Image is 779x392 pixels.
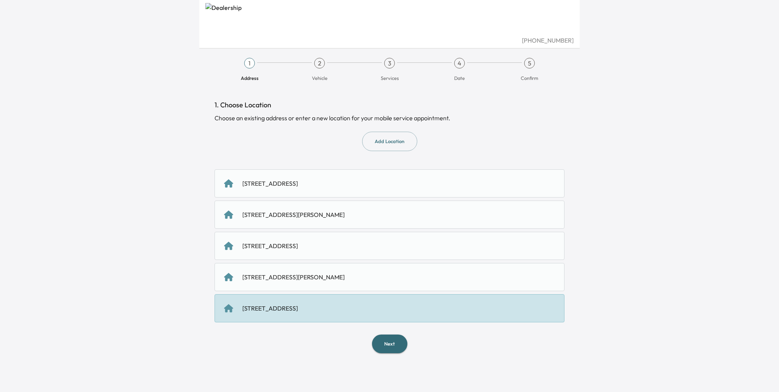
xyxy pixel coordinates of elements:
div: 4 [454,58,465,69]
div: Choose an existing address or enter a new location for your mobile service appointment. [215,113,564,123]
div: 1 [244,58,255,69]
span: Confirm [521,75,538,81]
span: Services [381,75,399,81]
div: [STREET_ADDRESS] [242,304,298,313]
span: Address [241,75,259,81]
button: Add Location [362,132,417,151]
div: 3 [384,58,395,69]
div: 2 [314,58,325,69]
h1: 1. Choose Location [215,100,564,110]
div: [PHONE_NUMBER] [205,36,574,45]
button: Next [372,335,407,353]
img: Dealership [205,3,574,36]
span: Vehicle [312,75,327,81]
div: 5 [524,58,535,69]
div: [STREET_ADDRESS] [242,179,298,188]
span: Date [454,75,465,81]
div: [STREET_ADDRESS][PERSON_NAME] [242,272,345,282]
div: [STREET_ADDRESS][PERSON_NAME] [242,210,345,219]
div: [STREET_ADDRESS] [242,241,298,250]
